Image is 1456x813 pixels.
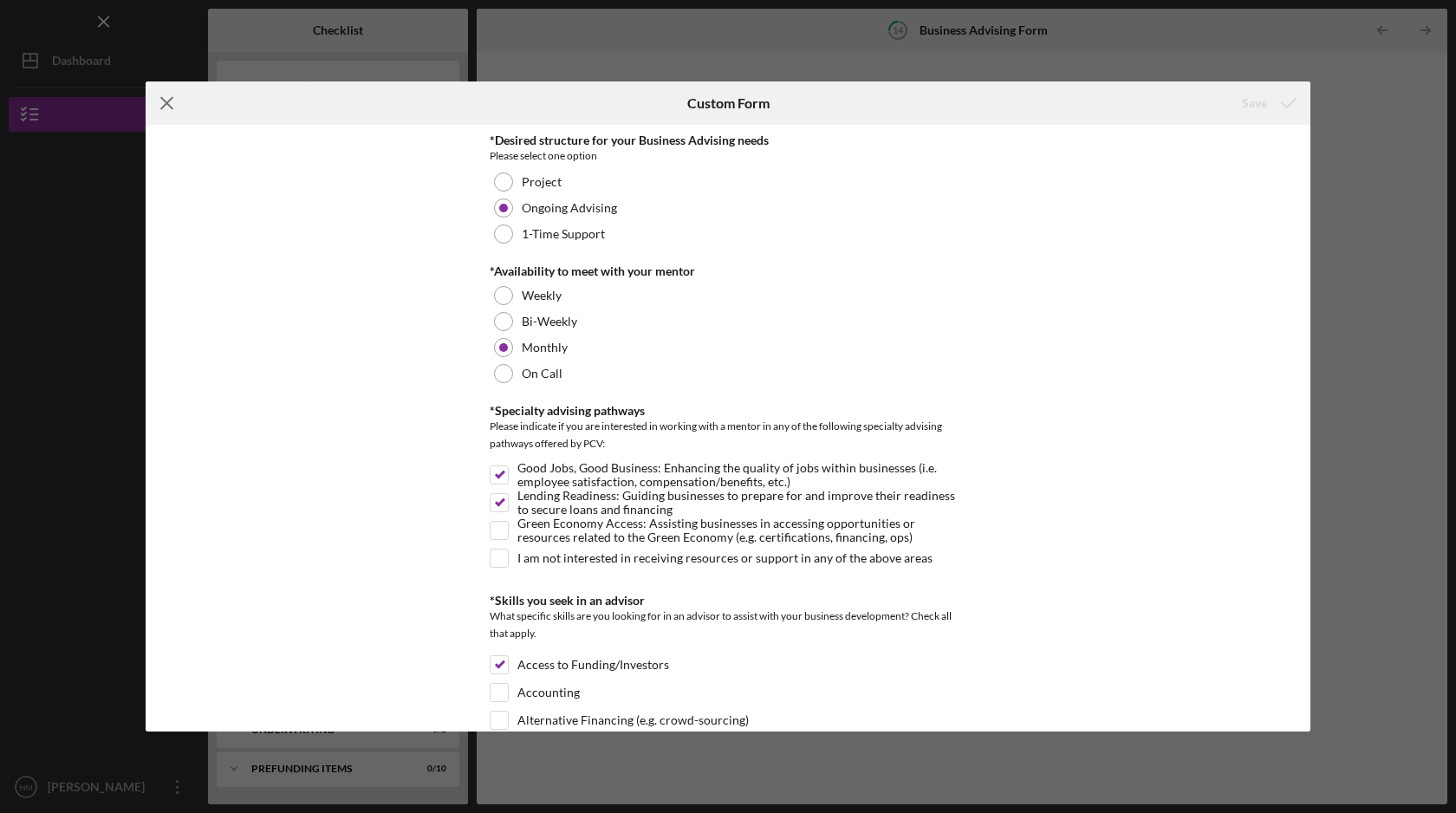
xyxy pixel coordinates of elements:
div: *Specialty advising pathways [490,404,966,418]
label: Project [522,175,562,189]
label: Green Economy Access: Assisting businesses in accessing opportunities or resources related to the... [517,522,966,539]
label: On Call [522,367,562,380]
label: Bi-Weekly [522,315,577,328]
div: *Desired structure for your Business Advising needs [490,133,966,147]
label: Weekly [522,289,562,302]
label: I am not interested in receiving resources or support in any of the above areas [517,550,933,567]
label: 1-Time Support [522,227,605,241]
div: Save [1242,86,1267,120]
label: Alternative Financing (e.g. crowd-sourcing) [517,712,749,729]
label: Access to Funding/Investors [517,656,669,673]
div: Please select one option [490,147,966,165]
label: Ongoing Advising [522,201,617,215]
div: *Skills you seek in an advisor [490,594,966,608]
div: What specific skills are you looking for in an advisor to assist with your business development? ... [490,608,966,647]
div: *Availability to meet with your mentor [490,264,966,278]
button: Save [1225,86,1310,120]
h6: Custom Form [687,95,770,111]
label: Lending Readiness: Guiding businesses to prepare for and improve their readiness to secure loans ... [517,494,966,511]
div: Please indicate if you are interested in working with a mentor in any of the following specialty ... [490,418,966,457]
label: Accounting [517,684,580,701]
label: Good Jobs, Good Business: Enhancing the quality of jobs within businesses (i.e. employee satisfac... [517,466,966,484]
label: Monthly [522,341,568,354]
